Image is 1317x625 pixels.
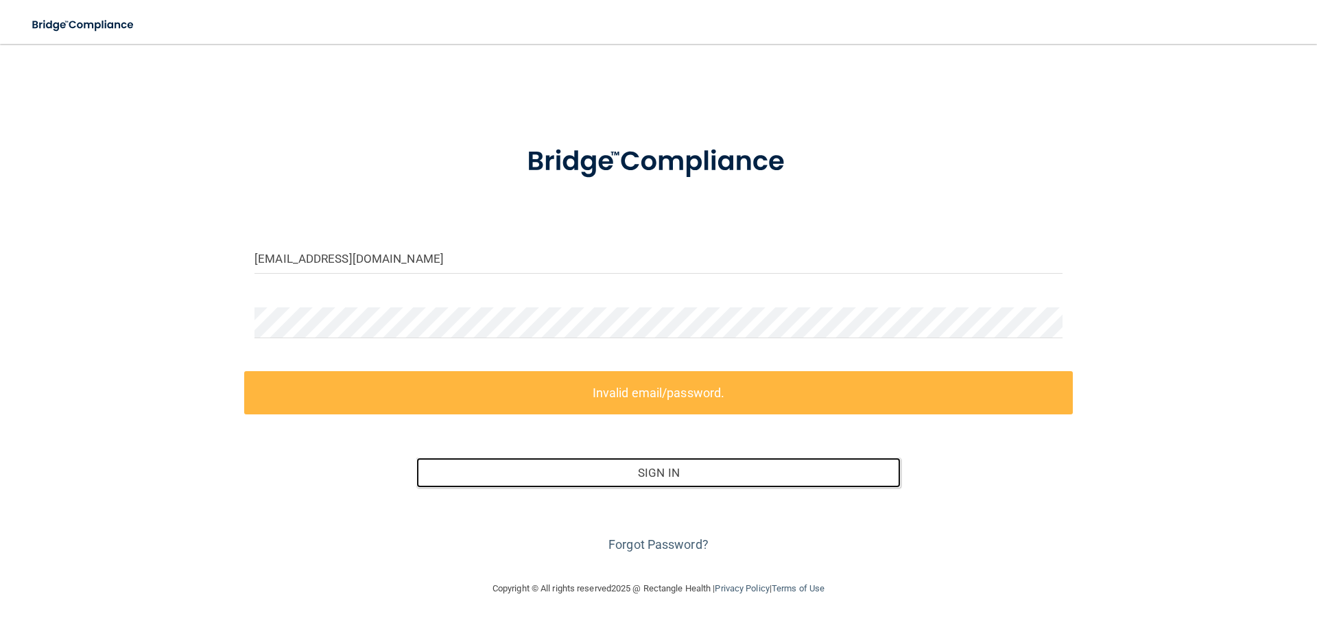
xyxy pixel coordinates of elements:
a: Terms of Use [772,583,824,593]
a: Forgot Password? [608,537,709,552]
input: Email [254,243,1063,274]
img: bridge_compliance_login_screen.278c3ca4.svg [21,11,147,39]
a: Privacy Policy [715,583,769,593]
label: Invalid email/password. [244,371,1073,414]
button: Sign In [416,458,901,488]
img: bridge_compliance_login_screen.278c3ca4.svg [499,126,818,198]
div: Copyright © All rights reserved 2025 @ Rectangle Health | | [408,567,909,611]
